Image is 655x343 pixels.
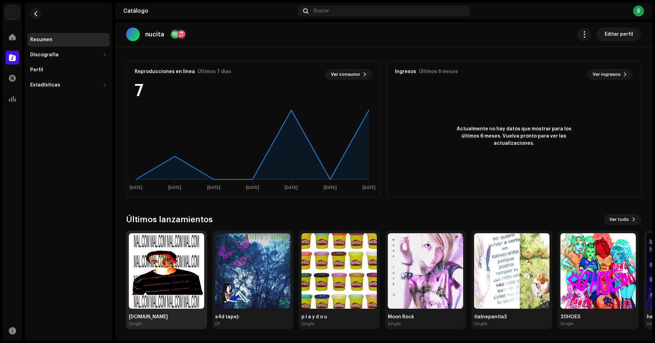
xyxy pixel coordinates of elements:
p: nucita [145,31,164,38]
re-m-nav-dropdown: Estadísticas [27,78,110,92]
div: tlalnepantla3 [474,314,549,320]
img: 5fc57ebb-38d1-40a7-9595-05cc1462e06e [301,233,377,309]
h3: Últimos lanzamientos [126,214,213,225]
div: Perfil [30,67,43,73]
div: Single [560,321,573,327]
re-m-nav-item: Perfil [27,63,110,77]
button: Ver todo [604,214,641,225]
div: Single [388,321,401,327]
text: [DATE] [207,186,220,190]
img: efbb8533-13a7-4997-b57a-eae0c5649d1b [560,233,636,309]
div: Single [301,321,314,327]
div: Estadísticas [30,82,60,88]
span: Editar perfil [605,27,633,41]
button: Editar perfil [596,27,641,41]
div: Catálogo [123,8,295,14]
div: [DOMAIN_NAME] [129,314,204,320]
img: af0dde0c-600b-444b-96dc-ebaafc72313b [129,233,204,309]
text: [DATE] [362,186,375,190]
span: Buscar [314,8,329,14]
div: S [633,5,644,16]
img: 664d0466-1bbf-44a0-9ff8-73814aaf65bc [474,233,549,309]
img: a454534e-b3e6-460a-b70a-0e37a401e3fd [215,233,291,309]
div: Resumen [30,37,52,43]
img: 14cc8a8b-97e5-468f-85a1-dbdc85d9b898 [388,233,463,309]
div: Discografía [30,52,59,58]
div: s4d tape): [215,314,291,320]
div: p l a y d o u [301,314,377,320]
img: 297a105e-aa6c-4183-9ff4-27133c00f2e2 [5,5,19,19]
re-m-nav-item: Resumen [27,33,110,47]
span: Actualmente no hay datos que mostrar para los últimos 6 meses. Vuelva pronto para ver las actuali... [452,126,576,147]
re-m-nav-dropdown: Discografía [27,48,110,62]
text: [DATE] [129,186,143,190]
span: Ver todo [609,213,629,226]
div: EP [215,321,220,327]
text: [DATE] [168,186,181,190]
text: [DATE] [285,186,298,190]
div: 20HOES [560,314,636,320]
div: Single [474,321,487,327]
div: Single [129,321,142,327]
text: [DATE] [324,186,337,190]
div: Moon Rock [388,314,463,320]
text: [DATE] [246,186,259,190]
